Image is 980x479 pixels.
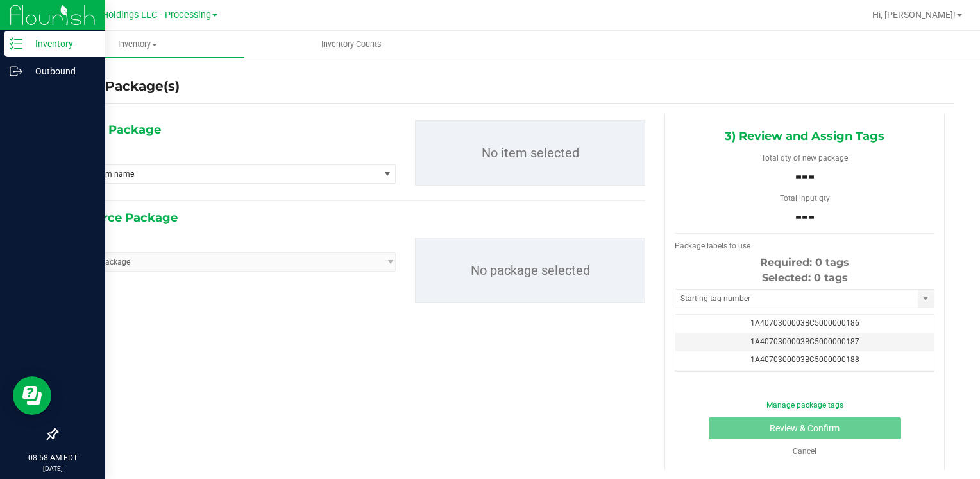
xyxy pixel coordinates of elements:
[750,355,859,364] span: 1A4070300003BC5000000188
[795,166,815,186] span: ---
[416,238,645,302] p: No package selected
[66,208,178,227] span: 2) Source Package
[750,318,859,327] span: 1A4070300003BC5000000186
[918,290,934,308] span: select
[31,39,244,50] span: Inventory
[766,401,843,410] a: Manage package tags
[22,36,99,51] p: Inventory
[780,194,830,203] span: Total input qty
[6,464,99,473] p: [DATE]
[872,10,956,20] span: Hi, [PERSON_NAME]!
[675,241,750,250] span: Package labels to use
[10,37,22,50] inline-svg: Inventory
[66,120,161,139] span: 1) New Package
[67,165,379,183] span: Type item name
[416,121,645,185] p: No item selected
[56,77,180,96] h4: Create Package(s)
[13,376,51,415] iframe: Resource center
[10,65,22,78] inline-svg: Outbound
[31,31,244,58] a: Inventory
[6,452,99,464] p: 08:58 AM EDT
[725,126,884,146] span: 3) Review and Assign Tags
[709,417,901,439] button: Review & Confirm
[762,272,848,284] span: Selected: 0 tags
[761,153,848,162] span: Total qty of new package
[675,290,918,308] input: Starting tag number
[244,31,458,58] a: Inventory Counts
[304,39,399,50] span: Inventory Counts
[750,337,859,346] span: 1A4070300003BC5000000187
[795,206,815,227] span: ---
[22,64,99,79] p: Outbound
[760,256,849,268] span: Required: 0 tags
[379,165,395,183] span: select
[793,447,816,456] a: Cancel
[44,10,211,21] span: Riviera Creek Holdings LLC - Processing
